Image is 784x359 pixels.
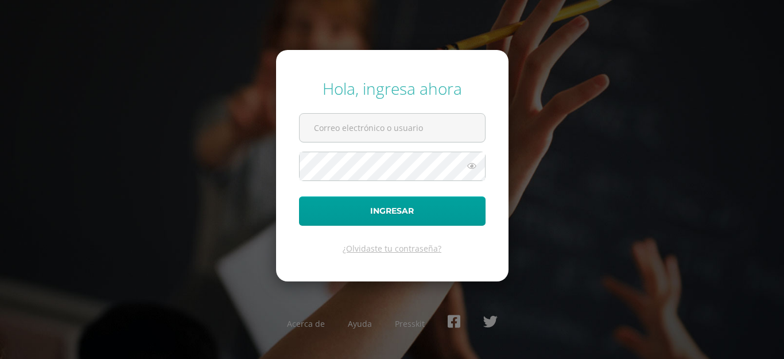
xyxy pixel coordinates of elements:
[343,243,441,254] a: ¿Olvidaste tu contraseña?
[300,114,485,142] input: Correo electrónico o usuario
[287,318,325,329] a: Acerca de
[395,318,425,329] a: Presskit
[299,196,486,226] button: Ingresar
[299,78,486,99] div: Hola, ingresa ahora
[348,318,372,329] a: Ayuda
